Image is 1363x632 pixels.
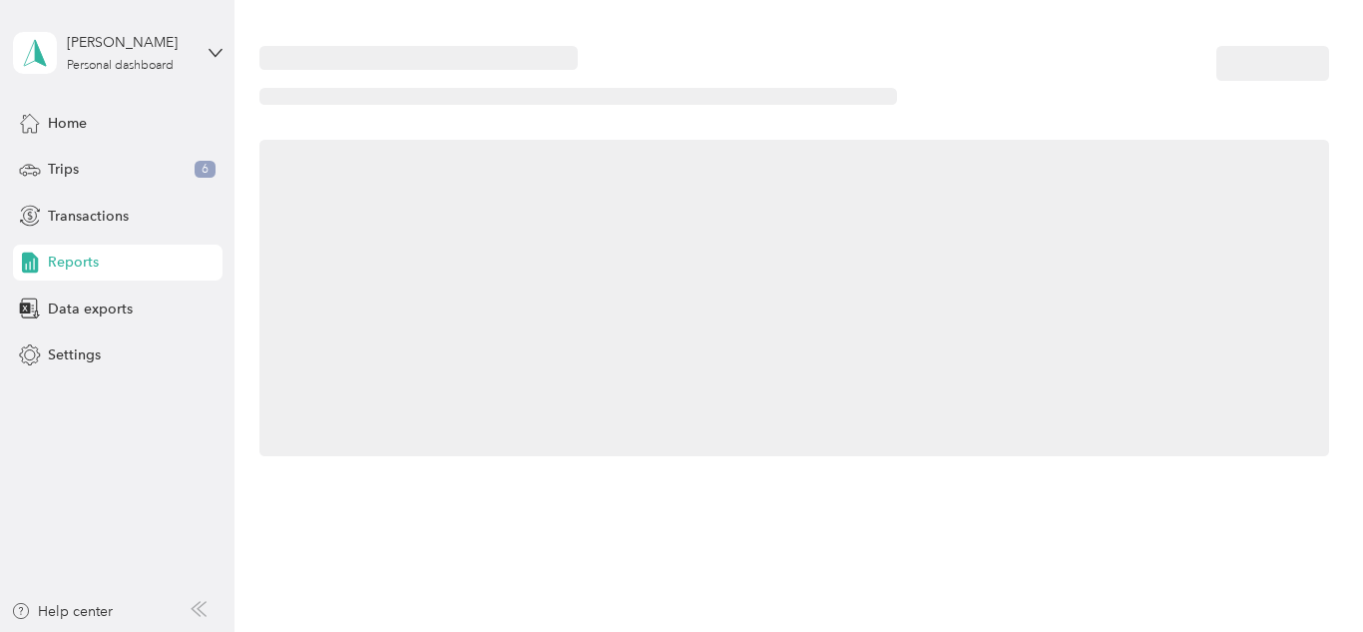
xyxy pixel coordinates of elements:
span: Data exports [48,299,133,319]
div: [PERSON_NAME] [67,32,192,53]
iframe: Everlance-gr Chat Button Frame [1251,520,1363,632]
span: 6 [195,161,216,179]
span: Transactions [48,206,129,227]
span: Home [48,113,87,134]
div: Personal dashboard [67,60,174,72]
span: Settings [48,344,101,365]
button: Help center [11,601,113,622]
span: Trips [48,159,79,180]
span: Reports [48,252,99,273]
